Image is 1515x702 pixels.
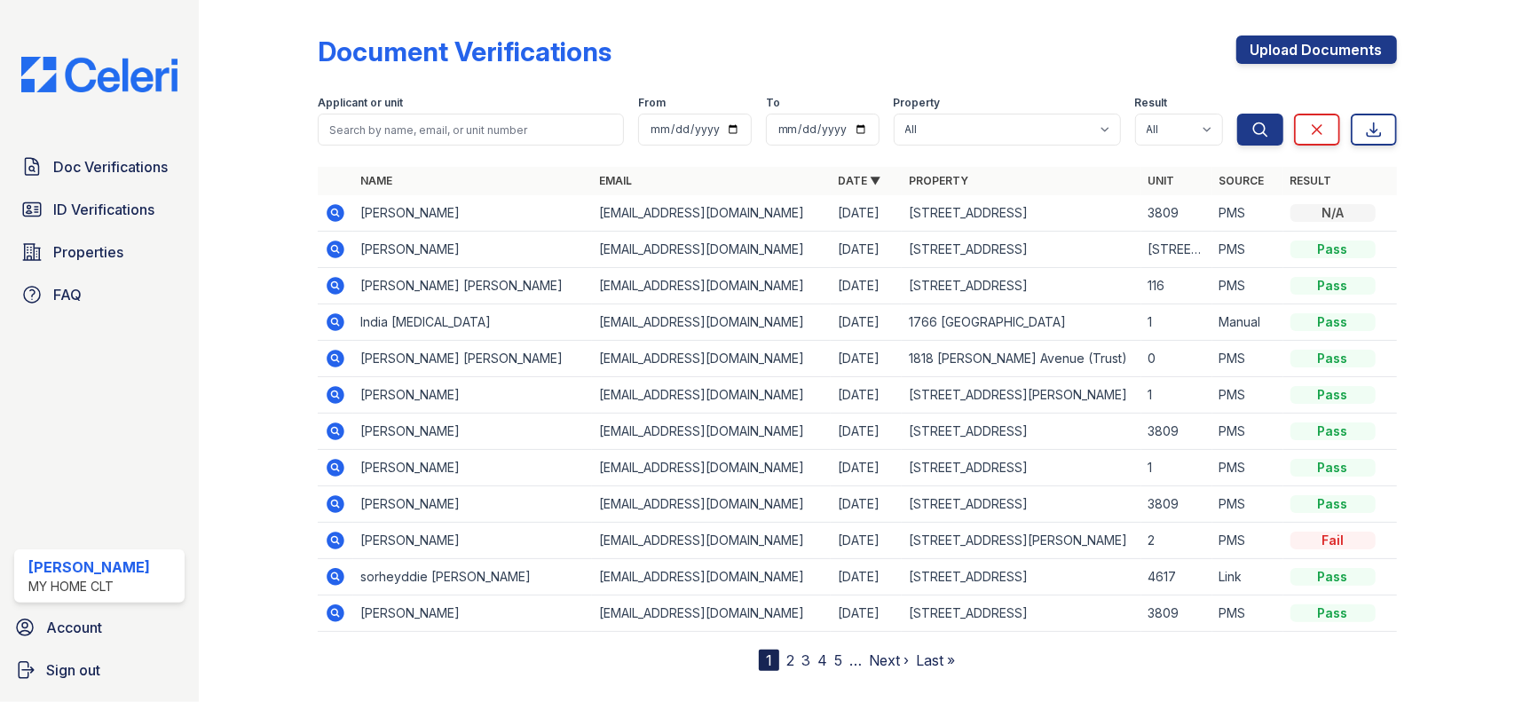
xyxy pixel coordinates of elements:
[1141,304,1212,341] td: 1
[1290,459,1376,477] div: Pass
[1290,277,1376,295] div: Pass
[360,174,392,187] a: Name
[1212,414,1283,450] td: PMS
[1236,35,1397,64] a: Upload Documents
[916,651,955,669] a: Last »
[902,341,1140,377] td: 1818 [PERSON_NAME] Avenue (Trust)
[592,377,831,414] td: [EMAIL_ADDRESS][DOMAIN_NAME]
[902,596,1140,632] td: [STREET_ADDRESS]
[353,195,592,232] td: [PERSON_NAME]
[353,232,592,268] td: [PERSON_NAME]
[1290,532,1376,549] div: Fail
[353,559,592,596] td: sorheyddie [PERSON_NAME]
[1141,377,1212,414] td: 1
[1141,486,1212,523] td: 3809
[1141,559,1212,596] td: 4617
[1290,604,1376,622] div: Pass
[1212,596,1283,632] td: PMS
[831,377,902,414] td: [DATE]
[638,96,666,110] label: From
[1290,386,1376,404] div: Pass
[14,234,185,270] a: Properties
[46,617,102,638] span: Account
[14,277,185,312] a: FAQ
[53,199,154,220] span: ID Verifications
[1290,241,1376,258] div: Pass
[53,156,168,177] span: Doc Verifications
[759,650,779,671] div: 1
[1212,341,1283,377] td: PMS
[834,651,842,669] a: 5
[1141,195,1212,232] td: 3809
[7,610,192,645] a: Account
[1290,422,1376,440] div: Pass
[902,486,1140,523] td: [STREET_ADDRESS]
[1141,232,1212,268] td: [STREET_ADDRESS]
[592,559,831,596] td: [EMAIL_ADDRESS][DOMAIN_NAME]
[46,659,100,681] span: Sign out
[909,174,968,187] a: Property
[53,284,82,305] span: FAQ
[28,556,150,578] div: [PERSON_NAME]
[1212,486,1283,523] td: PMS
[831,414,902,450] td: [DATE]
[353,268,592,304] td: [PERSON_NAME] [PERSON_NAME]
[869,651,909,669] a: Next ›
[318,35,612,67] div: Document Verifications
[1141,268,1212,304] td: 116
[1141,596,1212,632] td: 3809
[1141,450,1212,486] td: 1
[831,232,902,268] td: [DATE]
[831,523,902,559] td: [DATE]
[831,195,902,232] td: [DATE]
[7,57,192,92] img: CE_Logo_Blue-a8612792a0a2168367f1c8372b55b34899dd931a85d93a1a3d3e32e68fde9ad4.png
[766,96,780,110] label: To
[831,559,902,596] td: [DATE]
[902,232,1140,268] td: [STREET_ADDRESS]
[1148,174,1175,187] a: Unit
[592,268,831,304] td: [EMAIL_ADDRESS][DOMAIN_NAME]
[353,523,592,559] td: [PERSON_NAME]
[902,559,1140,596] td: [STREET_ADDRESS]
[1290,204,1376,222] div: N/A
[592,486,831,523] td: [EMAIL_ADDRESS][DOMAIN_NAME]
[1290,568,1376,586] div: Pass
[902,268,1140,304] td: [STREET_ADDRESS]
[831,486,902,523] td: [DATE]
[1212,377,1283,414] td: PMS
[592,450,831,486] td: [EMAIL_ADDRESS][DOMAIN_NAME]
[353,377,592,414] td: [PERSON_NAME]
[1212,304,1283,341] td: Manual
[1141,523,1212,559] td: 2
[14,149,185,185] a: Doc Verifications
[786,651,794,669] a: 2
[592,414,831,450] td: [EMAIL_ADDRESS][DOMAIN_NAME]
[831,341,902,377] td: [DATE]
[14,192,185,227] a: ID Verifications
[902,450,1140,486] td: [STREET_ADDRESS]
[902,414,1140,450] td: [STREET_ADDRESS]
[353,414,592,450] td: [PERSON_NAME]
[801,651,810,669] a: 3
[592,596,831,632] td: [EMAIL_ADDRESS][DOMAIN_NAME]
[1212,195,1283,232] td: PMS
[353,450,592,486] td: [PERSON_NAME]
[1212,232,1283,268] td: PMS
[7,652,192,688] a: Sign out
[592,341,831,377] td: [EMAIL_ADDRESS][DOMAIN_NAME]
[831,596,902,632] td: [DATE]
[353,596,592,632] td: [PERSON_NAME]
[592,195,831,232] td: [EMAIL_ADDRESS][DOMAIN_NAME]
[902,304,1140,341] td: 1766 [GEOGRAPHIC_DATA]
[53,241,123,263] span: Properties
[817,651,827,669] a: 4
[353,304,592,341] td: India [MEDICAL_DATA]
[592,304,831,341] td: [EMAIL_ADDRESS][DOMAIN_NAME]
[1212,559,1283,596] td: Link
[894,96,941,110] label: Property
[592,232,831,268] td: [EMAIL_ADDRESS][DOMAIN_NAME]
[318,96,403,110] label: Applicant or unit
[902,377,1140,414] td: [STREET_ADDRESS][PERSON_NAME]
[1212,523,1283,559] td: PMS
